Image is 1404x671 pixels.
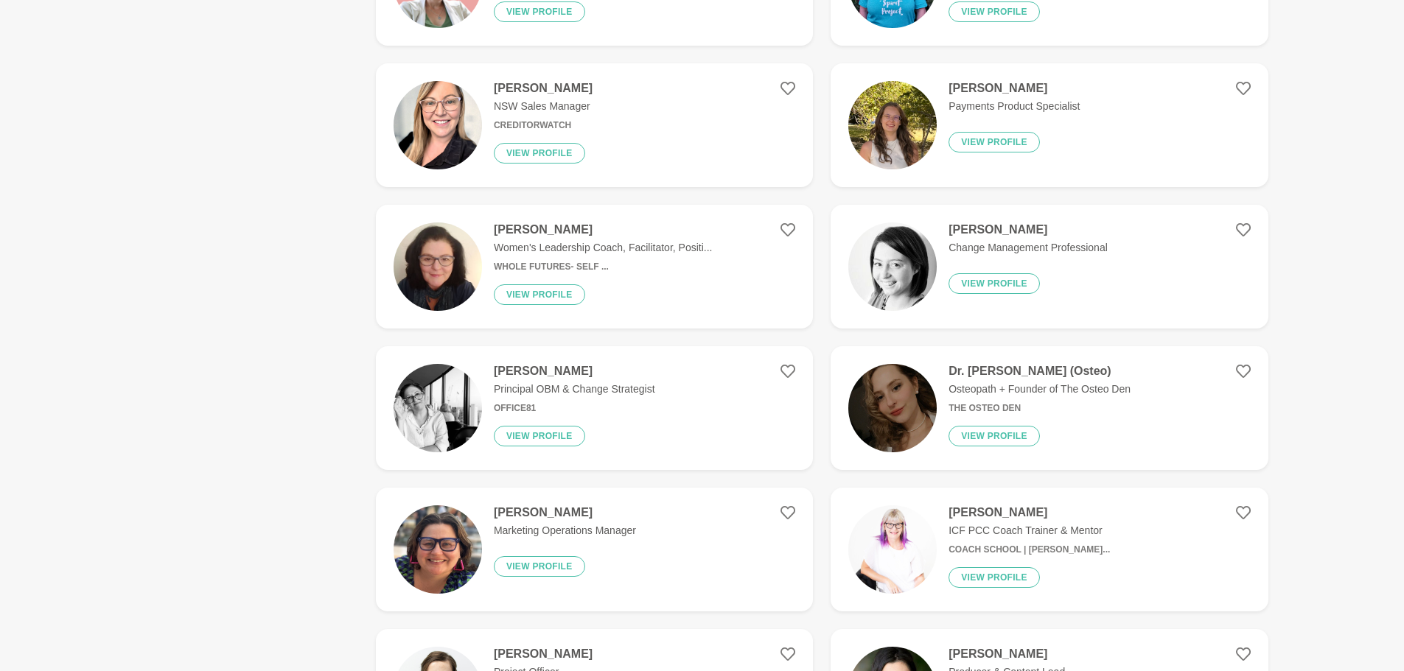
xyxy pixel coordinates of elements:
h6: Whole Futures- Self ... [494,261,713,273]
h4: [PERSON_NAME] [494,364,655,379]
button: View profile [949,1,1040,22]
p: Payments Product Specialist [949,99,1080,114]
p: Marketing Operations Manager [494,523,636,538]
img: 0fb264b4feb28a9a879baf38844994a56fbf3acb-1440x1918.jpg [394,81,482,169]
img: 9cfc33315f107580231b610d13381e2d4472f591-200x200.jpg [848,222,937,311]
p: Change Management Professional [949,240,1108,256]
p: NSW Sales Manager [494,99,593,114]
a: [PERSON_NAME]Women's Leadership Coach, Facilitator, Positi...Whole Futures- Self ...View profile [376,205,813,329]
h4: [PERSON_NAME] [494,505,636,520]
h6: The Osteo Den [949,403,1131,414]
a: [PERSON_NAME]Principal OBM & Change StrategistOffice81View profile [376,346,813,470]
img: 5aeb252bf5a40be742549a1bb63f1101c2365f2e-280x373.jpg [394,222,482,311]
button: View profile [949,273,1040,294]
p: ICF PCC Coach Trainer & Mentor [949,523,1110,538]
img: 1e36bb77d48c8af62467d8d4d3a95a3c736d1231-884x1280.jpg [848,364,937,452]
h4: [PERSON_NAME] [494,222,713,237]
h4: Dr. [PERSON_NAME] (Osteo) [949,364,1131,379]
h4: [PERSON_NAME] [949,505,1110,520]
h4: [PERSON_NAME] [949,81,1080,96]
a: [PERSON_NAME]ICF PCC Coach Trainer & MentorCoach School | [PERSON_NAME]...View profile [831,488,1268,611]
p: Osteopath + Founder of The Osteo Den [949,382,1131,397]
button: View profile [494,1,585,22]
img: 1da1c64a172c8c52f294841c71011d56f296a5df-1470x1448.jpg [394,505,482,594]
p: Women's Leadership Coach, Facilitator, Positi... [494,240,713,256]
button: View profile [494,143,585,164]
h4: [PERSON_NAME] [949,647,1065,661]
img: fce8846dfc9915dc30a9b5013df766b3f18915bb-3080x3838.jpg [848,505,937,594]
h4: [PERSON_NAME] [949,222,1108,237]
a: [PERSON_NAME]NSW Sales ManagerCreditorWatchView profile [376,63,813,187]
button: View profile [949,426,1040,446]
button: View profile [949,567,1040,588]
h6: CreditorWatch [494,120,593,131]
h6: Coach School | [PERSON_NAME]... [949,544,1110,555]
button: View profile [494,284,585,305]
button: View profile [494,556,585,577]
button: View profile [949,132,1040,152]
h4: [PERSON_NAME] [494,81,593,96]
img: 9ec1626dc3c44c4a0d32ed70d24ed80ba37d3d14-340x404.png [848,81,937,169]
a: [PERSON_NAME]Change Management ProfessionalView profile [831,205,1268,329]
h4: [PERSON_NAME] [494,647,614,661]
img: 567180e8d4009792790a9fabe08dcd344b53df93-3024x4032.jpg [394,364,482,452]
button: View profile [494,426,585,446]
a: [PERSON_NAME]Marketing Operations ManagerView profile [376,488,813,611]
a: Dr. [PERSON_NAME] (Osteo)Osteopath + Founder of The Osteo DenThe Osteo DenView profile [831,346,1268,470]
a: [PERSON_NAME]Payments Product SpecialistView profile [831,63,1268,187]
p: Principal OBM & Change Strategist [494,382,655,397]
h6: Office81 [494,403,655,414]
